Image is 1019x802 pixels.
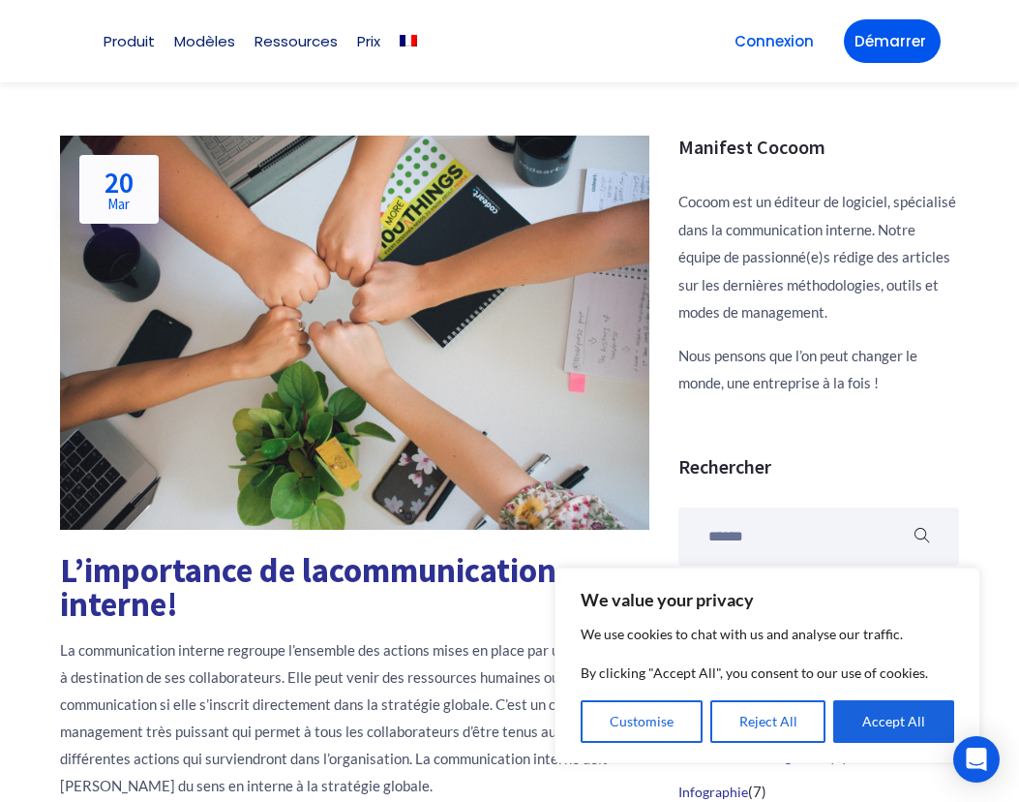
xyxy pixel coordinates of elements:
a: Démarrer [844,19,941,63]
h2: 20 [105,168,134,211]
a: Produit [104,34,155,48]
img: Français [400,35,417,46]
p: By clicking "Accept All", you consent to our use of cookies. [581,662,954,685]
h1: L’importance de la ! [60,554,650,622]
a: Connexion [724,19,824,63]
p: We value your privacy [581,588,954,611]
p: La communication interne regroupe l’ensemble des actions mises en place par une entreprise à dest... [60,636,650,799]
a: Modèles [174,34,235,48]
button: Customise [581,700,703,743]
h3: Rechercher [678,455,959,478]
a: Infographie [678,784,748,800]
a: Prix [357,34,380,48]
h3: Manifest Cocoom [678,136,959,159]
button: Accept All [833,700,954,743]
a: Ressources [255,34,338,48]
p: Cocoom est un éditeur de logiciel, spécialisé dans la communication interne. Notre équipe de pass... [678,188,959,326]
a: Conduite du changement [678,749,829,765]
button: Reject All [710,700,826,743]
a: communication interne [60,549,556,626]
p: We use cookies to chat with us and analyse our traffic. [581,623,954,646]
p: Nous pensons que l’on peut changer le monde, une entreprise à la fois ! [678,342,959,397]
a: 20Mar [79,155,159,224]
span: Mar [105,197,134,211]
div: Open Intercom Messenger [953,736,1000,783]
